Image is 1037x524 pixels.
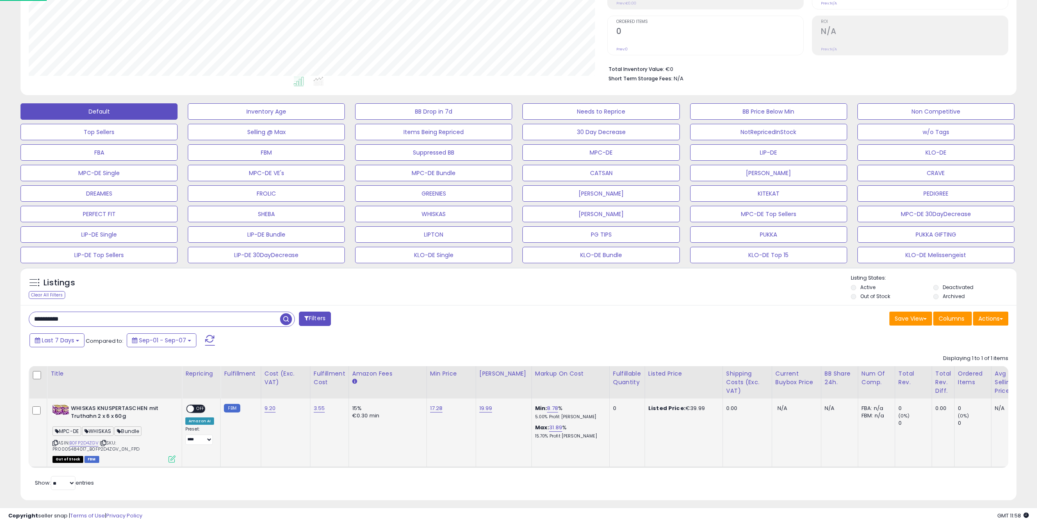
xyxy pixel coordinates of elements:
[616,27,803,38] h2: 0
[690,247,847,263] button: KLO-DE Top 15
[355,226,512,243] button: LIPTON
[35,479,94,487] span: Show: entries
[535,424,603,439] div: %
[127,333,196,347] button: Sep-01 - Sep-07
[188,103,345,120] button: Inventory Age
[690,206,847,222] button: MPC-DE Top Sellers
[50,369,178,378] div: Title
[690,226,847,243] button: PUKKA
[889,312,932,326] button: Save View
[995,405,1022,412] div: N/A
[188,165,345,181] button: MPC-DE VE's
[943,293,965,300] label: Archived
[690,144,847,161] button: LIP-DE
[958,412,969,419] small: (0%)
[21,185,178,202] button: DREAMIES
[958,405,991,412] div: 0
[857,103,1014,120] button: Non Competitive
[522,185,679,202] button: [PERSON_NAME]
[857,165,1014,181] button: CRAVE
[194,406,207,412] span: OFF
[933,312,972,326] button: Columns
[188,185,345,202] button: FROLIC
[958,419,991,427] div: 0
[613,369,641,387] div: Fulfillable Quantity
[549,424,562,432] a: 31.89
[522,247,679,263] button: KLO-DE Bundle
[857,185,1014,202] button: PEDIGREE
[352,412,420,419] div: €0.30 min
[531,366,609,399] th: The percentage added to the cost of goods (COGS) that forms the calculator for Min & Max prices.
[21,226,178,243] button: LIP-DE Single
[355,103,512,120] button: BB Drop in 7d
[821,20,1008,24] span: ROI
[101,441,106,445] i: Click to copy
[355,206,512,222] button: WHISKAS
[8,512,142,520] div: seller snap | |
[862,412,889,419] div: FBM: n/a
[52,456,83,463] span: All listings that are currently out of stock and unavailable for purchase on Amazon
[84,456,99,463] span: FBM
[522,103,679,120] button: Needs to Reprice
[139,336,186,344] span: Sep-01 - Sep-07
[352,378,357,385] small: Amazon Fees.
[188,144,345,161] button: FBM
[42,336,74,344] span: Last 7 Days
[264,369,307,387] div: Cost (Exc. VAT)
[857,124,1014,140] button: w/o Tags
[862,405,889,412] div: FBA: n/a
[898,405,932,412] div: 0
[479,404,492,412] a: 19.99
[535,433,603,439] p: 15.70% Profit [PERSON_NAME]
[690,124,847,140] button: NotRepricedInStock
[188,124,345,140] button: Selling @ Max
[264,404,276,412] a: 9.20
[52,441,58,445] i: Click to copy
[648,404,686,412] b: Listed Price:
[609,64,1002,73] li: €0
[535,369,606,378] div: Markup on Cost
[69,440,98,447] a: B0FP2D4ZGV
[52,440,139,452] span: | SKU: PR0005484017_B0FP2D4ZGV_0N_FPD
[82,426,114,436] span: WHISKAS
[857,247,1014,263] button: KLO-DE Melissengeist
[52,405,69,415] img: 513NiQTC1uL._SL40_.jpg
[52,405,175,462] div: ASIN:
[52,426,81,436] span: MPC-DE
[821,47,837,52] small: Prev: N/A
[690,165,847,181] button: [PERSON_NAME]
[86,337,123,345] span: Compared to:
[862,369,891,387] div: Num of Comp.
[114,426,141,436] span: Bundle
[535,404,547,412] b: Min:
[70,512,105,519] a: Terms of Use
[355,165,512,181] button: MPC-DE Bundle
[352,405,420,412] div: 15%
[224,369,257,378] div: Fulfillment
[857,226,1014,243] button: PUKKA GIFTING
[995,369,1025,395] div: Avg Selling Price
[224,404,240,412] small: FBM
[935,369,951,395] div: Total Rev. Diff.
[21,247,178,263] button: LIP-DE Top Sellers
[522,144,679,161] button: MPC-DE
[355,185,512,202] button: GREENIES
[997,512,1029,519] span: 2025-09-15 11:58 GMT
[188,226,345,243] button: LIP-DE Bundle
[185,369,217,378] div: Repricing
[30,333,84,347] button: Last 7 Days
[185,417,214,425] div: Amazon AI
[479,369,528,378] div: [PERSON_NAME]
[616,1,636,6] small: Prev: €0.00
[973,312,1008,326] button: Actions
[355,124,512,140] button: Items Being Repriced
[613,405,638,412] div: 0
[609,75,672,82] b: Short Term Storage Fees:
[898,419,932,427] div: 0
[825,405,852,412] div: N/A
[825,369,855,387] div: BB Share 24h.
[314,369,345,387] div: Fulfillment Cost
[430,369,472,378] div: Min Price
[535,414,603,420] p: 5.00% Profit [PERSON_NAME]
[609,66,664,73] b: Total Inventory Value:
